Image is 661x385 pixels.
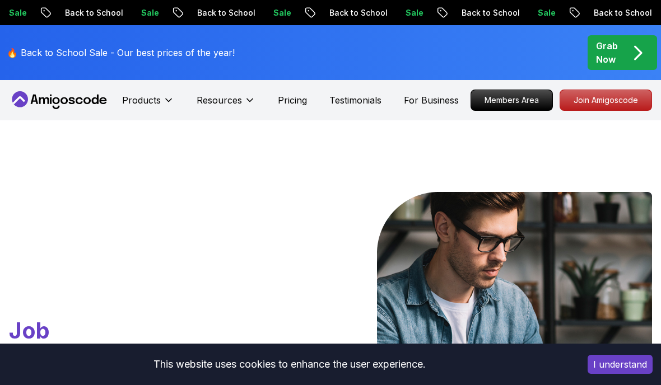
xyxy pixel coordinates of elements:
[585,7,661,18] p: Back to School
[56,7,132,18] p: Back to School
[453,7,529,18] p: Back to School
[529,7,565,18] p: Sale
[329,93,381,107] a: Testimonials
[560,90,651,110] p: Join Amigoscode
[471,90,552,110] p: Members Area
[9,192,267,346] h1: Go From Learning to Hired: Master Java, Spring Boot & Cloud Skills That Get You the
[188,7,264,18] p: Back to School
[320,7,397,18] p: Back to School
[560,90,652,111] a: Join Amigoscode
[197,93,242,107] p: Resources
[8,352,571,377] div: This website uses cookies to enhance the user experience.
[7,46,235,59] p: 🔥 Back to School Sale - Our best prices of the year!
[132,7,168,18] p: Sale
[264,7,300,18] p: Sale
[9,317,50,344] span: Job
[471,90,553,111] a: Members Area
[278,93,307,107] a: Pricing
[397,7,432,18] p: Sale
[197,93,255,116] button: Resources
[588,355,653,374] button: Accept cookies
[122,93,174,116] button: Products
[122,93,161,107] p: Products
[404,93,459,107] a: For Business
[596,39,618,66] p: Grab Now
